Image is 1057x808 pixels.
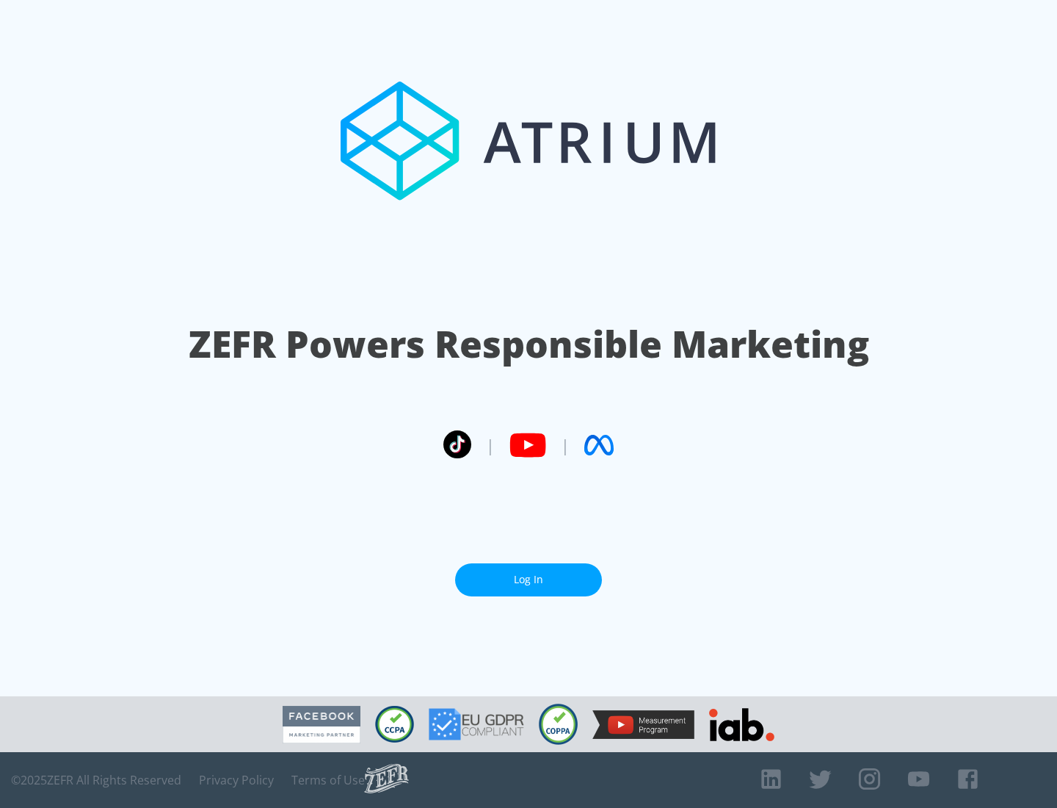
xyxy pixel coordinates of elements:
h1: ZEFR Powers Responsible Marketing [189,319,869,369]
a: Privacy Policy [199,773,274,787]
span: © 2025 ZEFR All Rights Reserved [11,773,181,787]
a: Log In [455,563,602,596]
img: GDPR Compliant [429,708,524,740]
img: IAB [709,708,774,741]
span: | [561,434,570,456]
img: CCPA Compliant [375,706,414,743]
img: COPPA Compliant [539,704,578,745]
a: Terms of Use [291,773,365,787]
img: YouTube Measurement Program [592,710,694,739]
img: Facebook Marketing Partner [283,706,360,743]
span: | [486,434,495,456]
